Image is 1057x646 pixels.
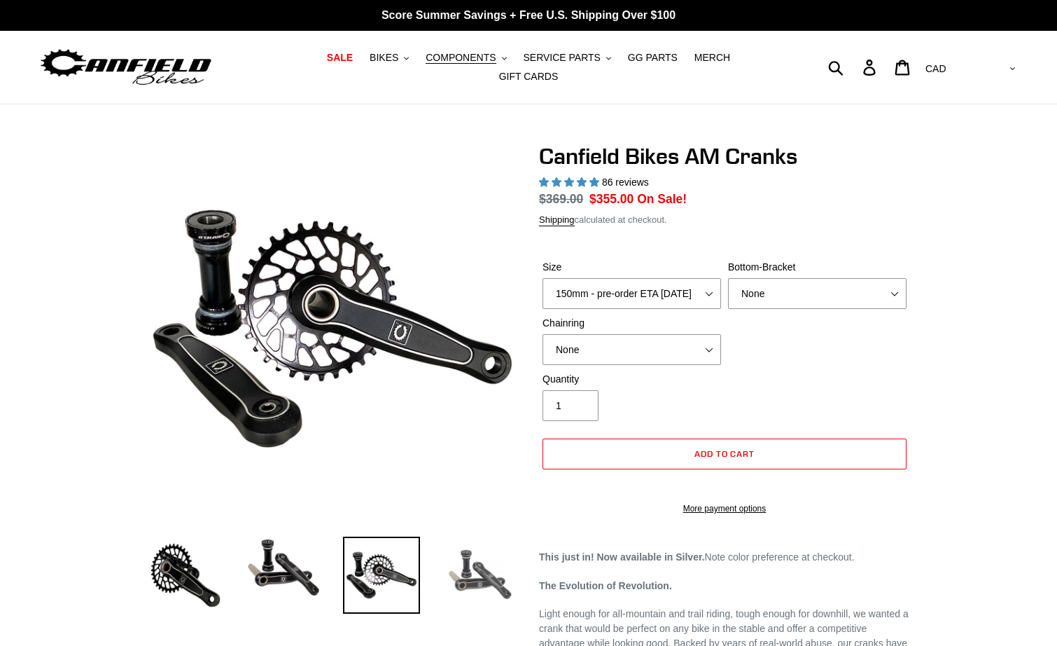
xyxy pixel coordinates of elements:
button: BIKES [363,48,416,67]
img: Load image into Gallery viewer, Canfield Bikes AM Cranks [343,537,420,614]
span: SALE [327,52,353,64]
span: 4.97 stars [539,177,602,188]
img: Canfield Bikes [38,46,213,90]
img: Load image into Gallery viewer, Canfield Cranks [245,537,322,598]
span: MERCH [694,52,730,64]
label: Quantity [542,372,721,387]
button: Add to cart [542,439,906,469]
h1: Canfield Bikes AM Cranks [539,143,910,170]
a: Shipping [539,214,575,226]
button: SERVICE PARTS [516,48,617,67]
a: GIFT CARDS [492,67,566,86]
span: GG PARTS [628,52,678,64]
span: 86 reviews [602,177,649,188]
button: COMPONENTS [419,48,513,67]
s: $369.00 [539,192,583,206]
a: GG PARTS [621,48,685,67]
a: SALE [320,48,360,67]
span: SERVICE PARTS [523,52,600,64]
span: $355.00 [589,192,633,206]
p: Note color preference at checkout. [539,550,910,565]
span: Add to cart [694,448,755,459]
input: Search [836,52,871,83]
label: Bottom-Bracket [728,260,906,275]
img: Load image into Gallery viewer, Canfield Bikes AM Cranks [147,537,224,614]
span: GIFT CARDS [499,71,559,83]
a: MERCH [687,48,737,67]
div: calculated at checkout. [539,213,910,227]
label: Size [542,260,721,275]
a: More payment options [542,502,906,515]
strong: The Evolution of Revolution. [539,580,672,591]
span: On Sale! [637,190,687,208]
label: Chainring [542,316,721,331]
img: Load image into Gallery viewer, CANFIELD-AM_DH-CRANKS [441,537,518,614]
strong: This just in! Now available in Silver. [539,551,705,563]
span: BIKES [370,52,398,64]
span: COMPONENTS [426,52,496,64]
